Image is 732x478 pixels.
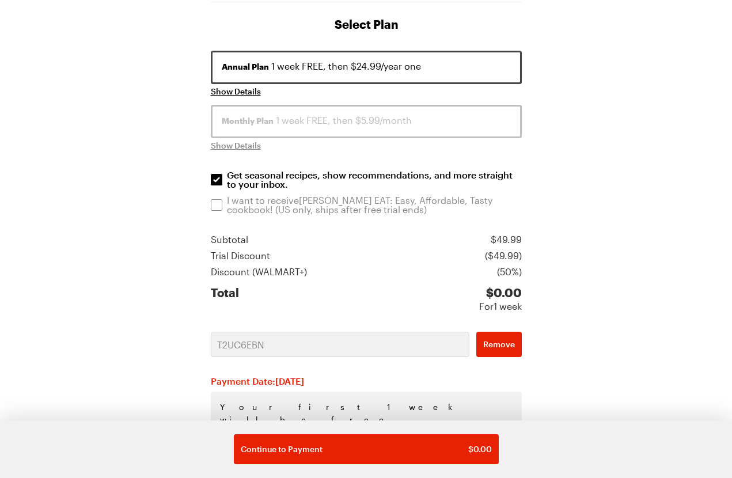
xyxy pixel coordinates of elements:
span: Annual Plan [222,61,269,73]
button: Show Details [211,86,261,97]
div: ( 50% ) [497,265,522,279]
span: $ 0.00 [468,443,492,455]
button: Annual Plan 1 week FREE, then $24.99/year one [211,51,522,84]
input: Promo Code [211,332,469,357]
input: I want to receive[PERSON_NAME] EAT: Easy, Affordable, Tasty cookbook! (US only, ships after free ... [211,199,222,211]
h1: Select Plan [211,16,522,32]
p: Get seasonal recipes, show recommendations, and more straight to your inbox. [227,170,523,189]
span: Show Details [211,140,261,151]
div: ($ 49.99 ) [485,249,522,263]
button: Remove [476,332,522,357]
div: Trial Discount [211,249,270,263]
div: For 1 week [479,299,522,313]
div: $ 0.00 [479,286,522,299]
div: Subtotal [211,233,248,246]
input: Get seasonal recipes, show recommendations, and more straight to your inbox. [211,174,222,185]
button: Monthly Plan 1 week FREE, then $5.99/month [211,105,522,138]
div: $ 49.99 [491,233,522,246]
div: Total [211,286,239,313]
h2: Payment Date: [DATE] [211,375,522,387]
div: Discount ( WALMART+ ) [211,265,307,279]
span: Monthly Plan [222,115,274,127]
p: I want to receive [PERSON_NAME] EAT: Easy, Affordable, Tasty cookbook ! (US only, ships after fre... [227,196,523,214]
span: Remove [483,339,515,350]
div: 1 week FREE, then $5.99/month [222,113,511,127]
button: Continue to Payment$0.00 [234,434,499,464]
span: Continue to Payment [241,443,323,455]
section: Price summary [211,233,522,313]
div: 1 week FREE, then $24.99/year one [222,59,511,73]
